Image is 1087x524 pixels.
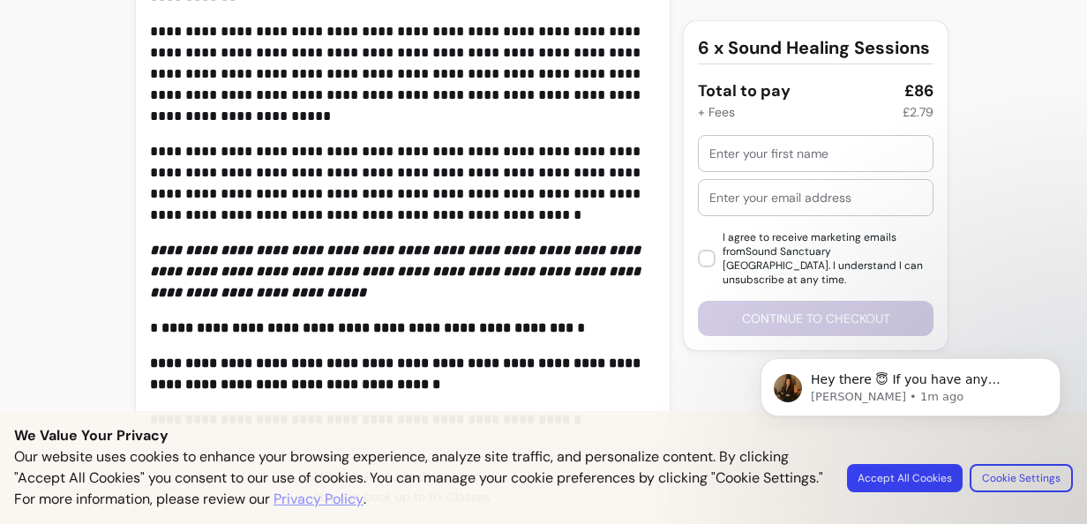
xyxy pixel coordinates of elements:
[709,145,922,162] input: Enter your first name
[904,79,933,103] div: £86
[698,103,735,121] div: + Fees
[698,35,930,60] h3: 6 x Sound Healing Sessions
[14,446,826,510] p: Our website uses cookies to enhance your browsing experience, analyze site traffic, and personali...
[14,425,1073,446] p: We Value Your Privacy
[903,103,933,121] div: £2.79
[709,189,922,206] input: Enter your email address
[698,79,791,103] div: Total to pay
[274,489,364,510] a: Privacy Policy
[734,321,1087,515] iframe: Intercom notifications message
